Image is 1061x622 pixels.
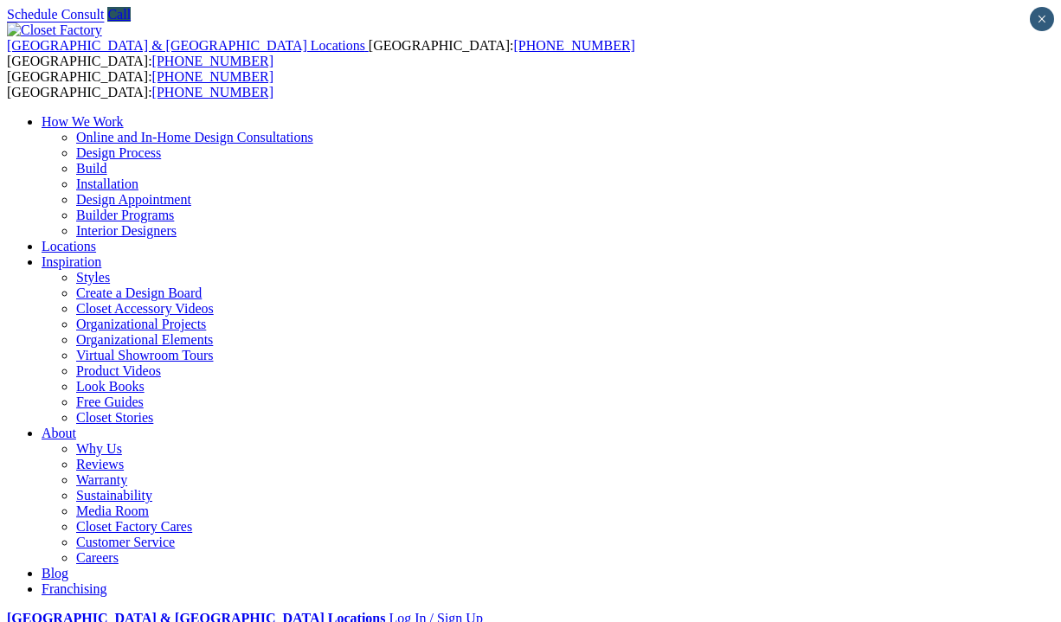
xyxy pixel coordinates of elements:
a: Free Guides [76,394,144,409]
a: Reviews [76,457,124,471]
img: Closet Factory [7,22,102,38]
a: Product Videos [76,363,161,378]
a: [GEOGRAPHIC_DATA] & [GEOGRAPHIC_DATA] Locations [7,38,369,53]
a: Installation [76,176,138,191]
a: Closet Stories [76,410,153,425]
a: Styles [76,270,110,285]
a: Build [76,161,107,176]
a: Design Appointment [76,192,191,207]
button: Close [1030,7,1054,31]
a: Online and In-Home Design Consultations [76,130,313,144]
a: Virtual Showroom Tours [76,348,214,362]
a: [PHONE_NUMBER] [152,54,273,68]
a: Customer Service [76,535,175,549]
a: Create a Design Board [76,285,202,300]
a: [PHONE_NUMBER] [152,69,273,84]
a: [PHONE_NUMBER] [513,38,634,53]
a: How We Work [42,114,124,129]
a: About [42,426,76,440]
a: Design Process [76,145,161,160]
a: Look Books [76,379,145,394]
a: Builder Programs [76,208,174,222]
a: Media Room [76,503,149,518]
span: [GEOGRAPHIC_DATA] & [GEOGRAPHIC_DATA] Locations [7,38,365,53]
a: Why Us [76,441,122,456]
a: Careers [76,550,119,565]
a: Sustainability [76,488,152,503]
a: Inspiration [42,254,101,269]
a: Call [107,7,131,22]
a: Interior Designers [76,223,177,238]
a: Closet Factory Cares [76,519,192,534]
span: [GEOGRAPHIC_DATA]: [GEOGRAPHIC_DATA]: [7,69,273,99]
a: Blog [42,566,68,580]
a: [PHONE_NUMBER] [152,85,273,99]
a: Franchising [42,581,107,596]
a: Organizational Projects [76,317,206,331]
a: Closet Accessory Videos [76,301,214,316]
span: [GEOGRAPHIC_DATA]: [GEOGRAPHIC_DATA]: [7,38,635,68]
a: Schedule Consult [7,7,104,22]
a: Organizational Elements [76,332,213,347]
a: Warranty [76,472,127,487]
a: Locations [42,239,96,253]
